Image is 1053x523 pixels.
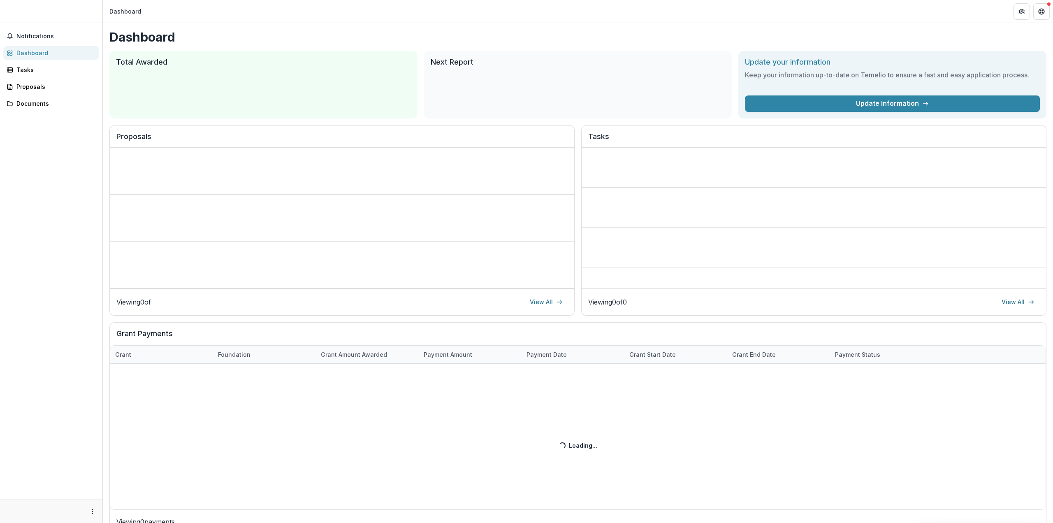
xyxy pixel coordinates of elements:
a: Proposals [3,80,99,93]
h2: Total Awarded [116,58,411,67]
h1: Dashboard [109,30,1046,44]
div: Dashboard [109,7,141,16]
a: View All [525,295,568,309]
div: Dashboard [16,49,93,57]
span: Notifications [16,33,96,40]
h2: Grant Payments [116,329,1039,345]
h3: Keep your information up-to-date on Temelio to ensure a fast and easy application process. [745,70,1040,80]
h2: Tasks [588,132,1039,148]
button: Get Help [1033,3,1050,20]
a: Tasks [3,63,99,77]
a: Documents [3,97,99,110]
div: Documents [16,99,93,108]
h2: Update your information [745,58,1040,67]
nav: breadcrumb [106,5,144,17]
h2: Next Report [431,58,726,67]
button: More [88,507,97,516]
h2: Proposals [116,132,568,148]
button: Partners [1014,3,1030,20]
a: Dashboard [3,46,99,60]
div: Proposals [16,82,93,91]
a: View All [997,295,1039,309]
p: Viewing 0 of [116,297,151,307]
p: Viewing 0 of 0 [588,297,627,307]
div: Tasks [16,65,93,74]
a: Update Information [745,95,1040,112]
button: Notifications [3,30,99,43]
